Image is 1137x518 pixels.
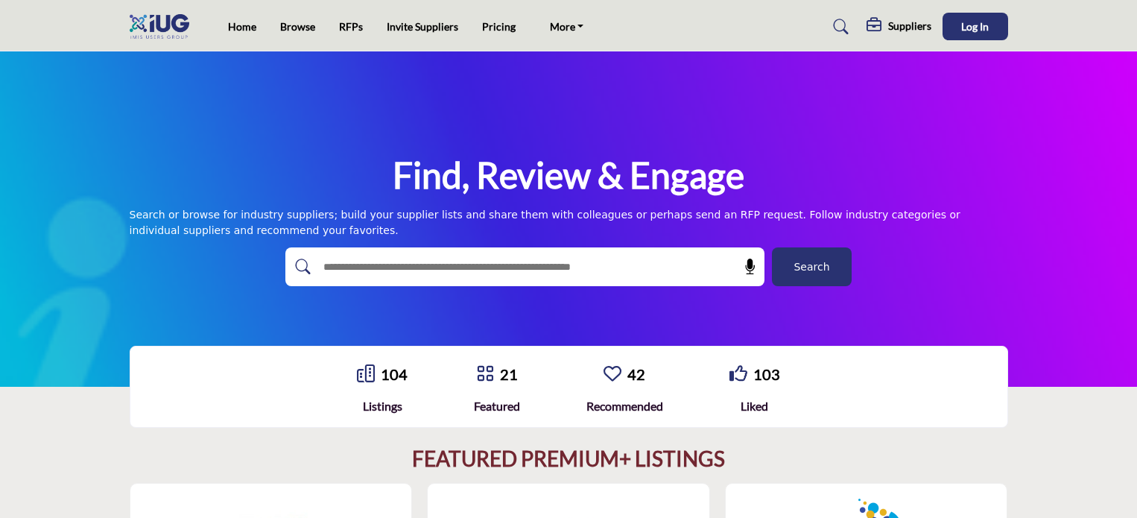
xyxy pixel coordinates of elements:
div: Recommended [586,397,663,415]
h1: Find, Review & Engage [393,152,744,198]
i: Go to Liked [729,364,747,382]
h2: FEATURED PREMIUM+ LISTINGS [412,446,725,472]
a: 104 [381,365,408,383]
button: Log In [943,13,1008,40]
div: Liked [729,397,780,415]
span: Search [794,259,829,275]
div: Search or browse for industry suppliers; build your supplier lists and share them with colleagues... [130,207,1008,239]
a: RFPs [339,20,363,33]
a: 21 [500,365,518,383]
button: Search [772,247,852,286]
img: Site Logo [130,14,197,39]
a: Browse [280,20,315,33]
a: Go to Featured [476,364,494,385]
h5: Suppliers [888,19,931,33]
a: Home [228,20,256,33]
div: Listings [357,397,408,415]
a: Pricing [482,20,516,33]
a: 42 [627,365,645,383]
div: Featured [474,397,520,415]
span: Log In [961,20,989,33]
a: Search [819,15,858,39]
a: Invite Suppliers [387,20,458,33]
a: 103 [753,365,780,383]
a: More [539,16,595,37]
a: Go to Recommended [604,364,621,385]
div: Suppliers [867,18,931,36]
